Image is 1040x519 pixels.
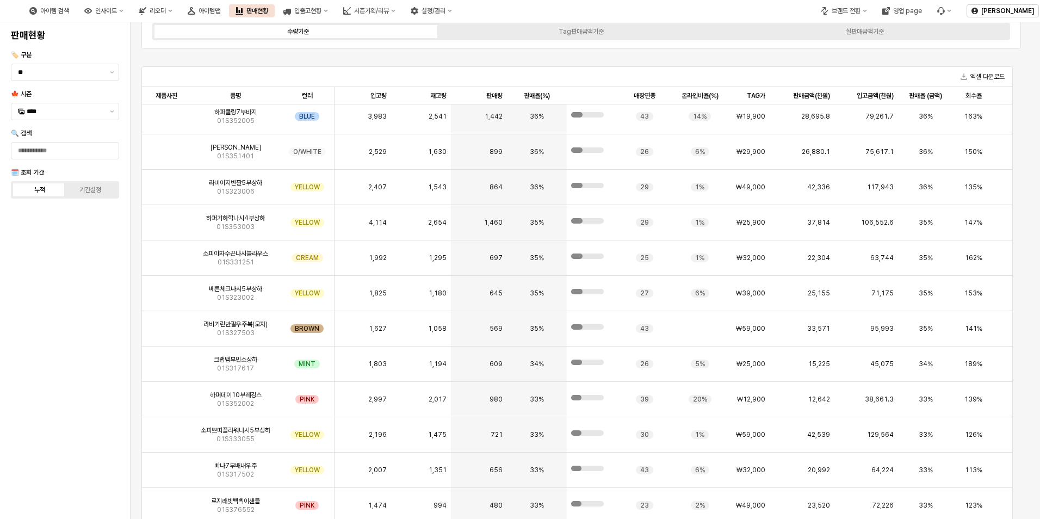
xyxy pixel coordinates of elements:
span: 1,442 [485,112,503,121]
span: 33% [919,395,933,404]
label: 수량기준 [156,27,439,36]
span: 컬러 [302,91,313,100]
span: ₩32,000 [736,466,765,474]
span: 2,654 [428,218,447,227]
span: 36% [530,147,544,156]
div: 기간설정 [79,186,101,194]
span: ₩19,900 [736,112,765,121]
div: 시즌기획/리뷰 [354,7,389,15]
span: 33% [919,501,933,510]
span: BROWN [295,324,319,333]
span: 라비기린반팔우주복(모자) [203,320,268,329]
span: 01S327503 [217,329,255,337]
span: 139% [964,395,982,404]
span: 2,541 [429,112,447,121]
span: PINK [300,501,314,510]
p: [PERSON_NAME] [981,7,1034,15]
span: CREAM [296,254,319,262]
span: 6% [695,289,705,298]
button: 제안 사항 표시 [106,64,119,81]
span: 6% [695,466,705,474]
span: 1,543 [428,183,447,191]
span: 01S317502 [217,470,254,479]
div: 시즌기획/리뷰 [337,4,402,17]
span: 980 [490,395,503,404]
button: 제안 사항 표시 [106,103,119,120]
span: 117,943 [867,183,894,191]
span: 01S353003 [216,223,255,231]
div: 영업 page [893,7,922,15]
div: 버그 제보 및 기능 개선 요청 [931,4,958,17]
span: 1,058 [428,324,447,333]
span: PINK [300,395,314,404]
span: 36% [919,183,933,191]
span: 45,075 [870,360,894,368]
button: 입출고현황 [277,4,335,17]
span: 크랩뱀부민소상하 [214,355,257,364]
span: 1,194 [429,360,447,368]
span: 🔍 검색 [11,129,32,137]
span: 빠나7부배내우주 [214,461,257,470]
span: 01S352002 [217,399,254,408]
span: 🗓️ 조회 기간 [11,169,44,176]
span: 1,630 [428,147,447,156]
span: 35% [530,324,544,333]
span: 129,564 [867,430,894,439]
span: YELLOW [295,218,320,227]
span: 소피야자수끈나시블라우스 [203,249,268,258]
span: YELLOW [295,183,320,191]
div: 리오더 [150,7,166,15]
span: 26 [640,147,649,156]
span: 20% [693,395,707,404]
span: 🍁 시즌 [11,90,32,98]
span: 2,997 [368,395,387,404]
span: 26,880.1 [802,147,830,156]
button: 리오더 [132,4,179,17]
span: 569 [490,324,503,333]
span: 63,744 [870,254,894,262]
span: MINT [299,360,315,368]
span: 480 [490,501,503,510]
span: 38,661.3 [865,395,894,404]
label: Tag판매금액기준 [439,27,723,36]
span: 28,695.8 [801,112,830,121]
span: 30 [640,430,649,439]
span: 1,351 [429,466,447,474]
span: 3,983 [368,112,387,121]
span: 1% [695,430,704,439]
span: 25,155 [808,289,830,298]
button: 아이템맵 [181,4,227,17]
span: 01S317617 [217,364,254,373]
span: [PERSON_NAME] [211,143,261,152]
label: 실판매금액기준 [723,27,1006,36]
button: [PERSON_NAME] [967,4,1039,17]
div: Tag판매금액기준 [559,28,604,35]
span: 2,007 [368,466,387,474]
div: 실판매금액기준 [846,28,884,35]
span: 609 [490,360,503,368]
span: 1,474 [368,501,387,510]
span: ₩59,000 [736,430,765,439]
span: 189% [964,360,982,368]
span: 36% [919,147,933,156]
span: YELLOW [295,430,320,439]
span: 42,539 [807,430,830,439]
span: 34% [919,360,933,368]
span: 01S376552 [217,505,255,514]
span: 35% [919,324,933,333]
span: 14% [693,112,707,121]
div: 설정/관리 [422,7,445,15]
span: 645 [490,289,503,298]
span: 2,407 [368,183,387,191]
span: 1,295 [429,254,447,262]
span: 113% [965,466,982,474]
span: 입고량 [370,91,387,100]
span: 01S352005 [217,116,255,125]
span: 재고량 [430,91,447,100]
main: App Frame [131,22,1040,519]
span: 23 [640,501,649,510]
span: 35% [919,218,933,227]
span: 141% [965,324,982,333]
span: 163% [964,112,982,121]
span: 1,627 [369,324,387,333]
